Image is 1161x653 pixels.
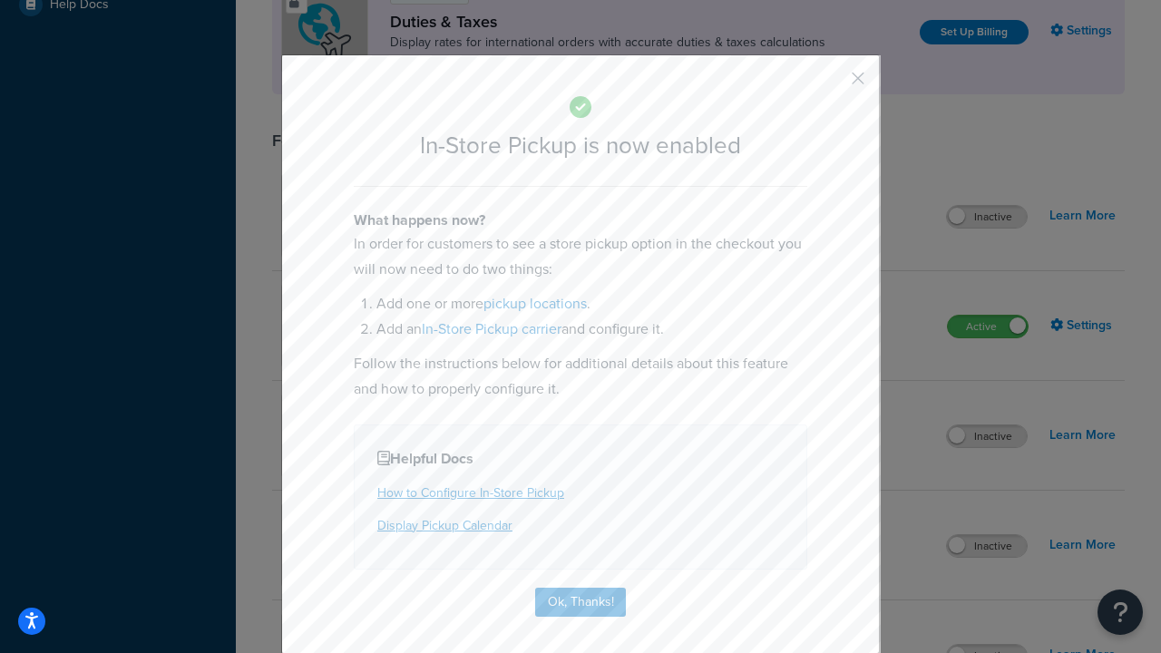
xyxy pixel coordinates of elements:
li: Add an and configure it. [376,317,807,342]
button: Ok, Thanks! [535,588,626,617]
a: Display Pickup Calendar [377,516,512,535]
p: Follow the instructions below for additional details about this feature and how to properly confi... [354,351,807,402]
h4: What happens now? [354,210,807,231]
li: Add one or more . [376,291,807,317]
a: pickup locations [483,293,587,314]
h4: Helpful Docs [377,448,784,470]
p: In order for customers to see a store pickup option in the checkout you will now need to do two t... [354,231,807,282]
a: How to Configure In-Store Pickup [377,483,564,502]
h2: In-Store Pickup is now enabled [354,132,807,159]
a: In-Store Pickup carrier [422,318,561,339]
